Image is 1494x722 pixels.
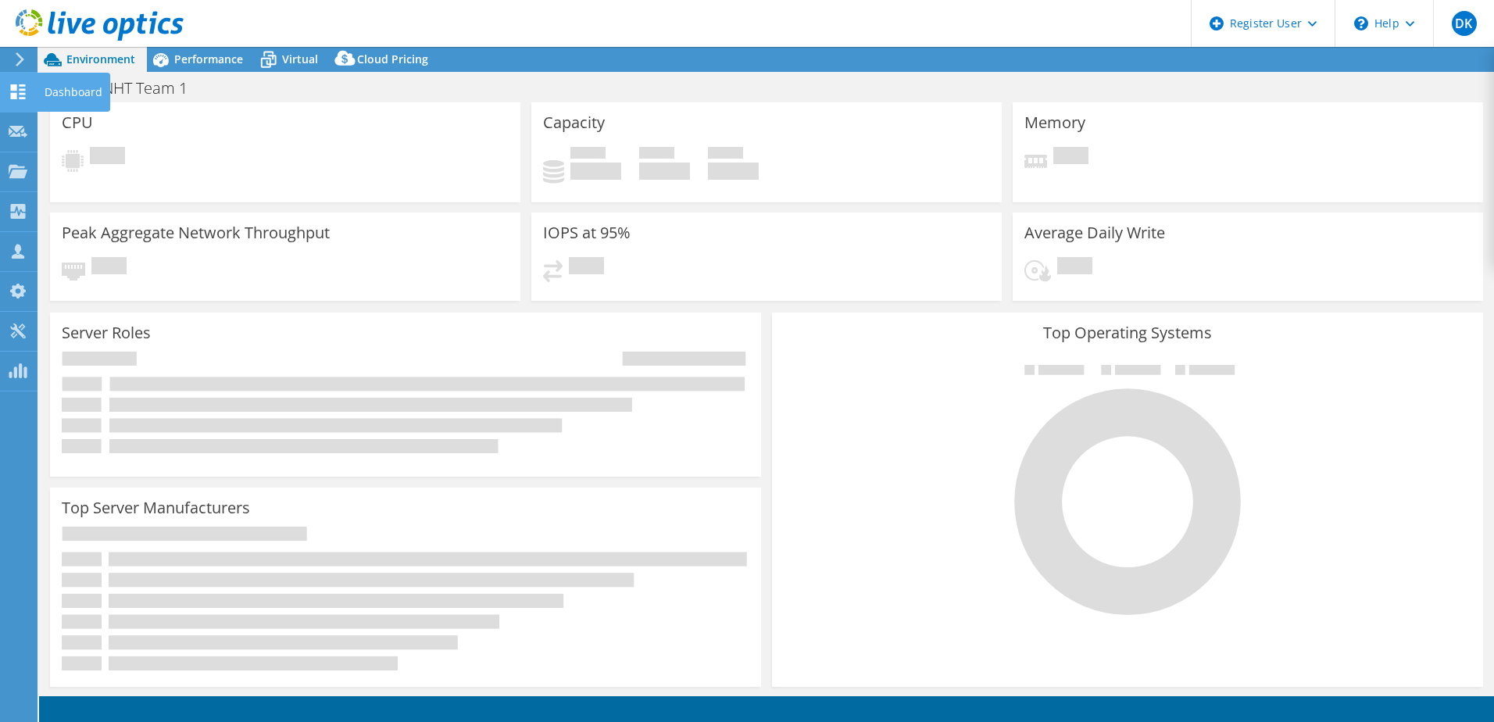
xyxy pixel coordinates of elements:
[62,224,330,241] h3: Peak Aggregate Network Throughput
[282,52,318,66] span: Virtual
[639,163,690,180] h4: 0 GiB
[708,147,743,163] span: Total
[66,52,135,66] span: Environment
[784,324,1471,341] h3: Top Operating Systems
[1057,257,1092,278] span: Pending
[1024,224,1165,241] h3: Average Daily Write
[1024,114,1085,131] h3: Memory
[91,257,127,278] span: Pending
[570,147,606,163] span: Used
[62,324,151,341] h3: Server Roles
[543,224,631,241] h3: IOPS at 95%
[1053,147,1088,168] span: Pending
[639,147,674,163] span: Free
[90,147,125,168] span: Pending
[1452,11,1477,36] span: DK
[62,499,250,516] h3: Top Server Manufacturers
[357,52,428,66] span: Cloud Pricing
[1354,16,1368,30] svg: \n
[708,163,759,180] h4: 0 GiB
[543,114,605,131] h3: Capacity
[51,80,212,97] h1: NGPA NHT Team 1
[569,257,604,278] span: Pending
[570,163,621,180] h4: 0 GiB
[62,114,93,131] h3: CPU
[174,52,243,66] span: Performance
[37,73,110,112] div: Dashboard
